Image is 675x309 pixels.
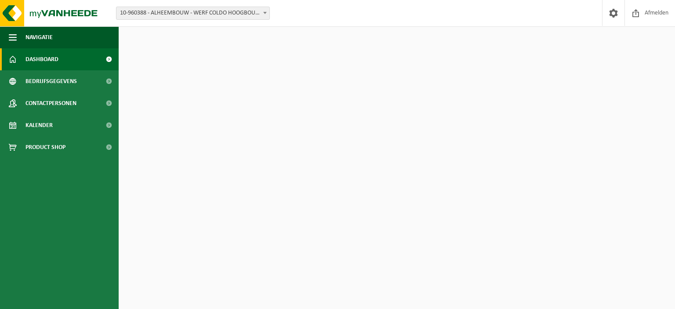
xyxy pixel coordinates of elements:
span: Kalender [25,114,53,136]
span: 10-960388 - ALHEEMBOUW - WERF COLDO HOOGBOUW WAB2624 - KUURNE - KUURNE [116,7,269,19]
span: Dashboard [25,48,58,70]
span: Contactpersonen [25,92,76,114]
span: Navigatie [25,26,53,48]
span: Bedrijfsgegevens [25,70,77,92]
span: Product Shop [25,136,65,158]
span: 10-960388 - ALHEEMBOUW - WERF COLDO HOOGBOUW WAB2624 - KUURNE - KUURNE [116,7,270,20]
